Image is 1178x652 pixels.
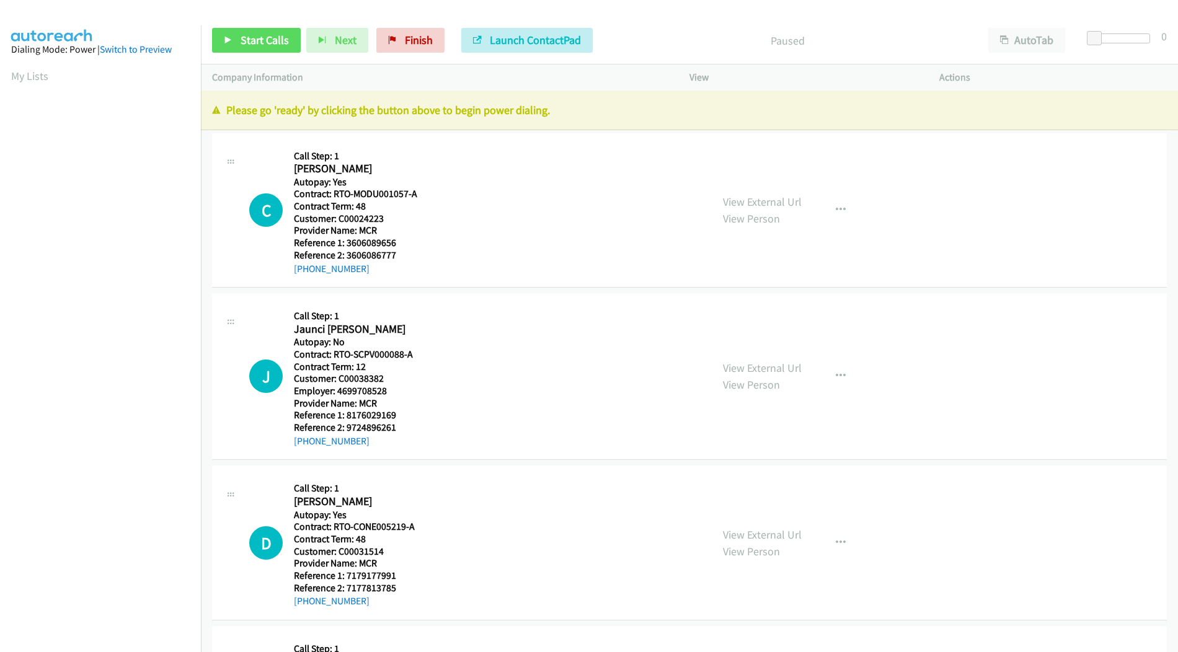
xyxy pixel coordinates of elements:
[294,237,418,249] h5: Reference 1: 3606089656
[376,28,445,53] a: Finish
[294,570,418,582] h5: Reference 1: 7179177991
[723,361,802,375] a: View External Url
[294,595,370,607] a: [PHONE_NUMBER]
[11,42,190,57] div: Dialing Mode: Power |
[723,211,780,226] a: View Person
[100,43,172,55] a: Switch to Preview
[249,359,283,393] div: The call is yet to be attempted
[405,33,433,47] span: Finish
[294,213,418,225] h5: Customer: C00024223
[294,545,418,558] h5: Customer: C00031514
[212,70,667,85] p: Company Information
[723,527,802,542] a: View External Url
[294,200,418,213] h5: Contract Term: 48
[294,249,418,262] h5: Reference 2: 3606086777
[249,526,283,560] div: The call is yet to be attempted
[294,582,418,594] h5: Reference 2: 7177813785
[249,193,283,227] div: The call is yet to be attempted
[294,372,418,385] h5: Customer: C00038382
[294,310,418,322] h5: Call Step: 1
[294,322,418,337] h2: Jaunci [PERSON_NAME]
[294,336,418,348] h5: Autopay: No
[294,435,370,447] a: [PHONE_NUMBER]
[294,224,418,237] h5: Provider Name: MCR
[294,150,418,162] h5: Call Step: 1
[294,176,418,188] h5: Autopay: Yes
[723,544,780,558] a: View Person
[461,28,593,53] button: Launch ContactPad
[306,28,368,53] button: Next
[689,70,917,85] p: View
[249,193,283,227] h1: C
[723,377,780,392] a: View Person
[294,385,418,397] h5: Employer: 4699708528
[294,521,418,533] h5: Contract: RTO-CONE005219-A
[294,482,418,495] h5: Call Step: 1
[294,509,418,521] h5: Autopay: Yes
[294,397,418,410] h5: Provider Name: MCR
[988,28,1065,53] button: AutoTab
[1161,28,1167,45] div: 0
[335,33,356,47] span: Next
[294,188,418,200] h5: Contract: RTO-MODU001057-A
[212,102,1167,118] p: Please go 'ready' by clicking the button above to begin power dialing.
[249,526,283,560] h1: D
[294,421,418,434] h5: Reference 2: 9724896261
[939,70,1167,85] p: Actions
[294,162,418,176] h2: [PERSON_NAME]
[294,533,418,545] h5: Contract Term: 48
[294,348,418,361] h5: Contract: RTO-SCPV000088-A
[294,263,370,275] a: [PHONE_NUMBER]
[1093,33,1150,43] div: Delay between calls (in seconds)
[723,195,802,209] a: View External Url
[490,33,581,47] span: Launch ContactPad
[294,557,418,570] h5: Provider Name: MCR
[249,359,283,393] h1: J
[294,361,418,373] h5: Contract Term: 12
[294,495,418,509] h2: [PERSON_NAME]
[294,409,418,421] h5: Reference 1: 8176029169
[609,32,966,49] p: Paused
[11,69,48,83] a: My Lists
